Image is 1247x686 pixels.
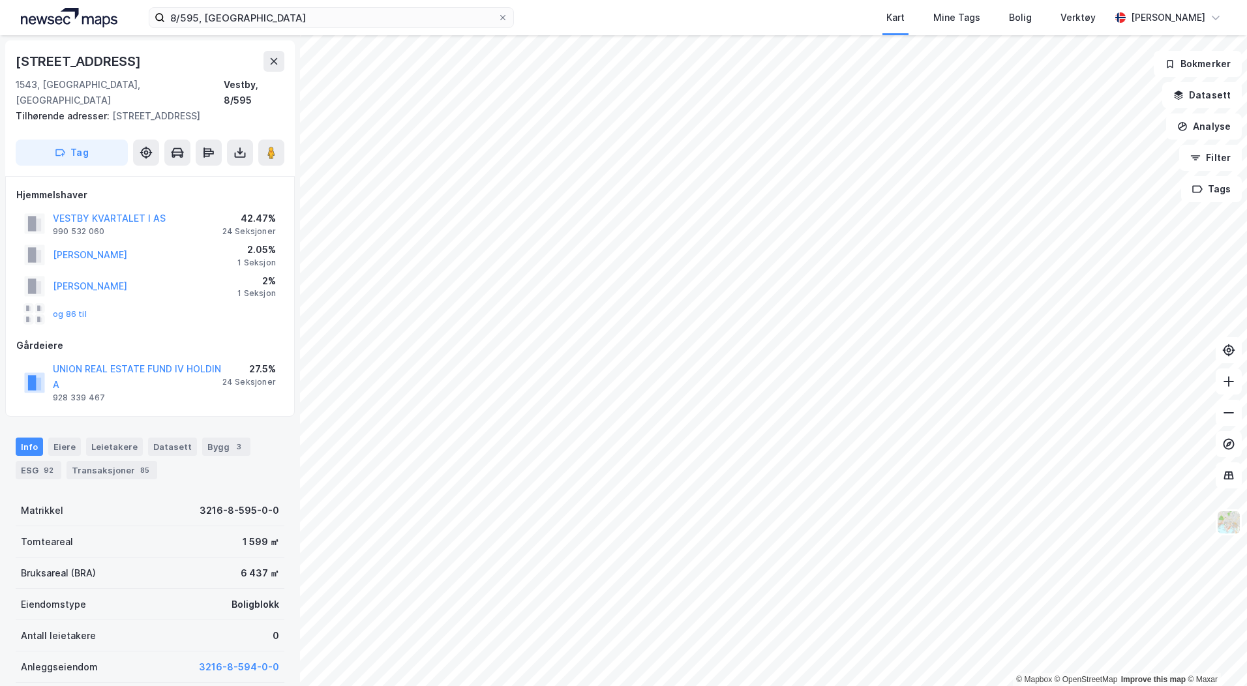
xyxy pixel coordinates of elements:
div: [PERSON_NAME] [1131,10,1205,25]
div: Kart [886,10,905,25]
div: Eiere [48,438,81,456]
div: Boligblokk [232,597,279,612]
div: Gårdeiere [16,338,284,353]
div: Datasett [148,438,197,456]
button: 3216-8-594-0-0 [199,659,279,675]
div: Bruksareal (BRA) [21,565,96,581]
img: Z [1216,510,1241,535]
div: 1 Seksjon [237,258,276,268]
div: Leietakere [86,438,143,456]
a: OpenStreetMap [1055,675,1118,684]
iframe: Chat Widget [1182,623,1247,686]
div: 85 [138,464,152,477]
div: 92 [41,464,56,477]
div: Info [16,438,43,456]
div: 1 599 ㎡ [243,534,279,550]
div: Antall leietakere [21,628,96,644]
button: Tags [1181,176,1242,202]
input: Søk på adresse, matrikkel, gårdeiere, leietakere eller personer [165,8,498,27]
div: 928 339 467 [53,393,105,403]
a: Mapbox [1016,675,1052,684]
div: 1543, [GEOGRAPHIC_DATA], [GEOGRAPHIC_DATA] [16,77,224,108]
div: 1 Seksjon [237,288,276,299]
div: 2.05% [237,242,276,258]
div: Transaksjoner [67,461,157,479]
div: ESG [16,461,61,479]
button: Analyse [1166,113,1242,140]
div: Tomteareal [21,534,73,550]
div: 42.47% [222,211,276,226]
div: Vestby, 8/595 [224,77,284,108]
button: Tag [16,140,128,166]
a: Improve this map [1121,675,1186,684]
button: Filter [1179,145,1242,171]
div: 3 [232,440,245,453]
div: 990 532 060 [53,226,104,237]
div: 24 Seksjoner [222,377,276,387]
div: 27.5% [222,361,276,377]
div: Mine Tags [933,10,980,25]
div: 0 [273,628,279,644]
div: Eiendomstype [21,597,86,612]
button: Bokmerker [1154,51,1242,77]
div: [STREET_ADDRESS] [16,51,143,72]
div: Bygg [202,438,250,456]
div: 3216-8-595-0-0 [200,503,279,518]
div: Anleggseiendom [21,659,98,675]
div: 2% [237,273,276,289]
div: Hjemmelshaver [16,187,284,203]
div: 6 437 ㎡ [241,565,279,581]
img: logo.a4113a55bc3d86da70a041830d287a7e.svg [21,8,117,27]
button: Datasett [1162,82,1242,108]
span: Tilhørende adresser: [16,110,112,121]
div: [STREET_ADDRESS] [16,108,274,124]
div: Bolig [1009,10,1032,25]
div: Matrikkel [21,503,63,518]
div: 24 Seksjoner [222,226,276,237]
div: Kontrollprogram for chat [1182,623,1247,686]
div: Verktøy [1060,10,1096,25]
